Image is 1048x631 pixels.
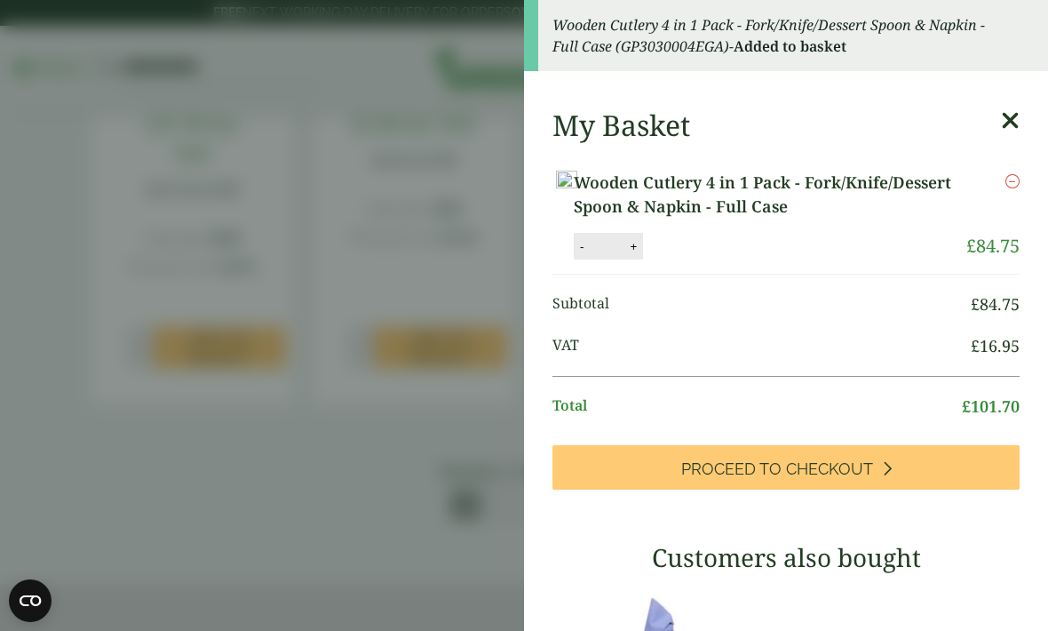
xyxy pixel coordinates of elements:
[971,293,980,315] span: £
[552,395,962,419] span: Total
[966,234,976,258] span: £
[962,395,971,417] span: £
[574,171,966,219] a: Wooden Cutlery 4 in 1 Pack - Fork/Knife/Dessert Spoon & Napkin - Full Case
[624,239,642,254] button: +
[552,334,971,358] span: VAT
[971,335,1020,356] bdi: 16.95
[971,293,1020,315] bdi: 84.75
[552,108,690,142] h2: My Basket
[575,239,589,254] button: -
[962,395,1020,417] bdi: 101.70
[734,36,846,56] strong: Added to basket
[9,579,52,622] button: Open CMP widget
[552,292,971,316] span: Subtotal
[966,234,1020,258] bdi: 84.75
[1005,171,1020,192] a: Remove this item
[971,335,980,356] span: £
[552,15,985,56] em: Wooden Cutlery 4 in 1 Pack - Fork/Knife/Dessert Spoon & Napkin - Full Case (GP3030004EGA)
[681,459,873,479] span: Proceed to Checkout
[552,543,1020,573] h3: Customers also bought
[552,445,1020,490] a: Proceed to Checkout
